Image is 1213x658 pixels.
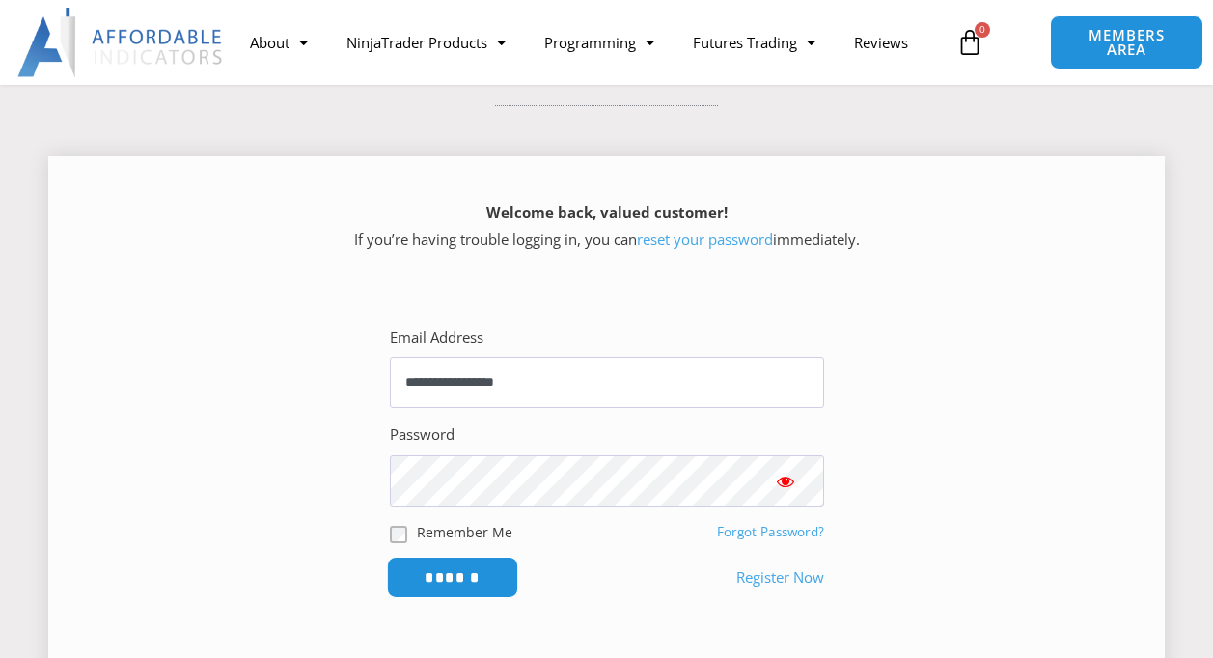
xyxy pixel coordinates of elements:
a: Forgot Password? [717,523,824,540]
a: reset your password [637,230,773,249]
label: Email Address [390,324,483,351]
a: Programming [525,20,674,65]
img: LogoAI | Affordable Indicators – NinjaTrader [17,8,225,77]
nav: Menu [231,20,947,65]
label: Password [390,422,455,449]
a: About [231,20,327,65]
a: MEMBERS AREA [1050,15,1202,69]
a: Register Now [736,564,824,591]
a: Reviews [835,20,927,65]
span: 0 [975,22,990,38]
label: Remember Me [417,522,512,542]
button: Show password [747,455,824,507]
a: Futures Trading [674,20,835,65]
a: NinjaTrader Products [327,20,525,65]
a: 0 [927,14,1012,70]
p: If you’re having trouble logging in, you can immediately. [82,200,1131,254]
span: MEMBERS AREA [1070,28,1182,57]
strong: Welcome back, valued customer! [486,203,728,222]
